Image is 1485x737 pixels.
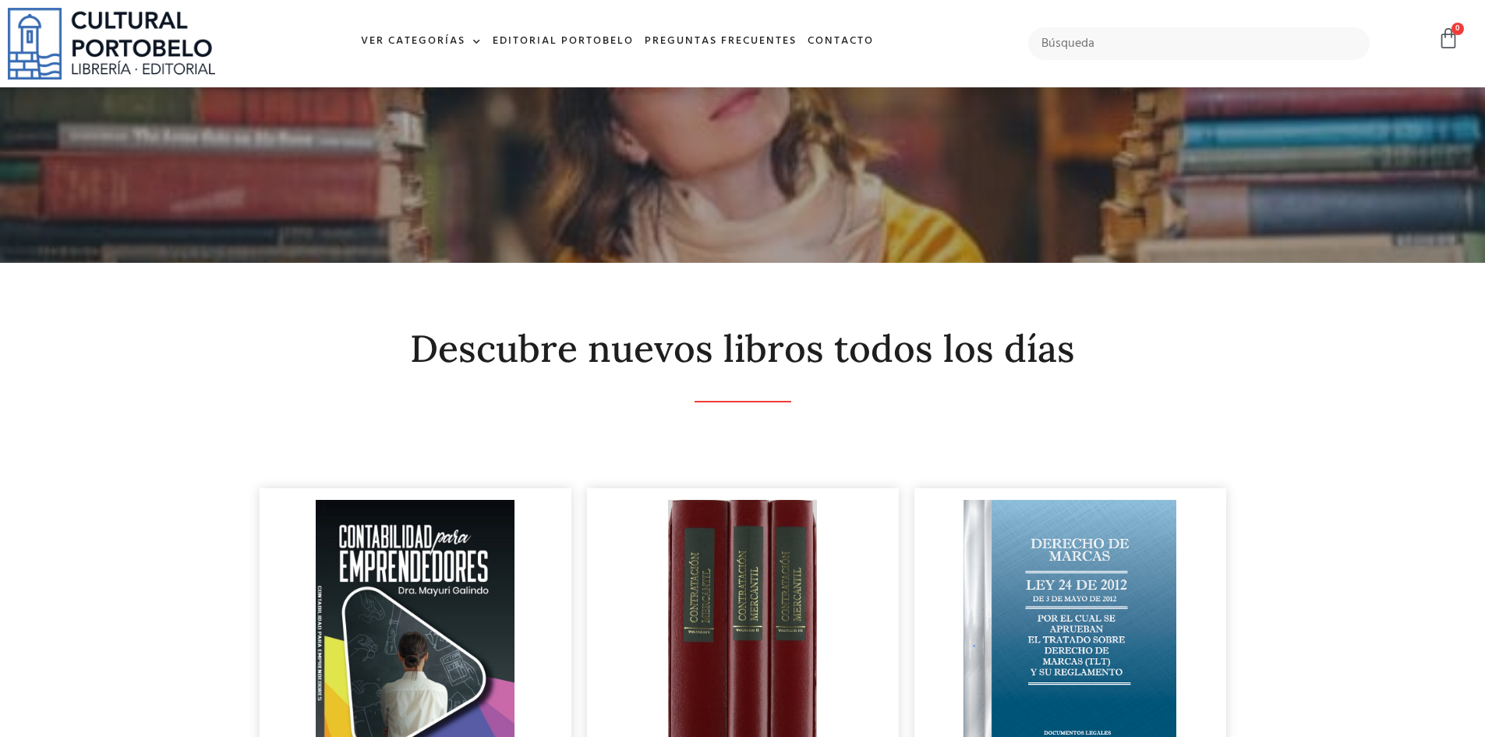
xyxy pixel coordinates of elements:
a: Preguntas frecuentes [639,25,802,58]
a: Ver Categorías [355,25,487,58]
a: Contacto [802,25,879,58]
a: Editorial Portobelo [487,25,639,58]
span: 0 [1451,23,1464,35]
h2: Descubre nuevos libros todos los días [260,328,1226,370]
a: 0 [1437,27,1459,50]
input: Búsqueda [1028,27,1370,60]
